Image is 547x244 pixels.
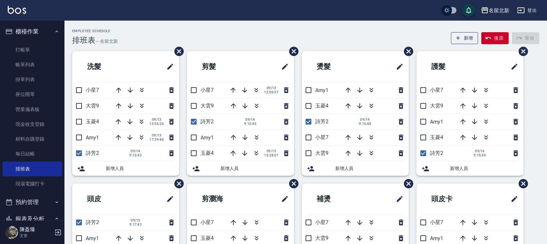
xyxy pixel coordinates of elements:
[315,150,328,156] span: 大雲9
[86,87,99,93] span: 小星7
[3,162,62,176] a: 排班表
[430,119,443,125] span: Amy1
[3,194,62,211] button: 預約管理
[128,153,142,157] span: 9:15:43
[86,135,99,141] span: Amy1
[200,135,214,141] span: Amy1
[422,55,481,78] h2: 護髮
[200,87,214,93] span: 小星7
[3,102,62,117] a: 營業儀表板
[3,211,62,227] button: 報表及分析
[86,235,99,241] span: Amy1
[128,222,142,227] span: 9:17:43
[200,235,214,241] span: 玉菱4
[3,23,62,40] button: 櫃檯作業
[277,59,289,74] span: 修改班表的標題
[8,6,26,14] img: Logo
[430,150,443,156] span: 詩芳2
[392,191,404,207] span: 修改班表的標題
[430,235,443,241] span: Amy1
[264,153,278,157] span: 15:28:01
[507,191,518,207] span: 修改班表的標題
[106,165,174,172] span: 新增人員
[149,133,164,137] span: 09/13
[392,59,404,74] span: 修改班表的標題
[358,122,372,126] span: 9:15:48
[451,32,478,44] button: 新增
[462,4,475,17] button: save
[20,226,53,233] h5: 陳盈臻
[149,122,164,126] span: 13:56:26
[473,149,487,153] span: 09/14
[86,118,99,125] span: 玉菱4
[162,191,174,207] span: 修改班表的標題
[243,122,257,126] span: 9:15:45
[149,117,164,122] span: 09/13
[187,161,294,176] div: 新增人員
[264,86,278,90] span: 09/13
[358,117,372,122] span: 09/14
[478,4,512,17] button: 名留北新
[3,42,62,57] a: 打帳單
[95,38,118,45] h6: — 名留北新
[200,219,214,225] span: 小星7
[514,42,529,61] span: 刪除班表
[284,174,299,193] span: 刪除班表
[422,187,484,211] h2: 頭皮卡
[192,55,251,78] h2: 剪髮
[514,174,529,193] span: 刪除班表
[335,165,404,172] span: 新增人員
[128,218,142,222] span: 09/13
[302,161,409,176] div: 新增人員
[315,103,328,109] span: 玉菱4
[315,118,328,125] span: 詩芳2
[149,137,164,142] span: 17:39:46
[20,233,53,239] p: 主管
[72,161,179,176] div: 新增人員
[315,87,328,93] span: Amy1
[77,187,137,211] h2: 頭皮
[200,103,214,109] span: 大雲9
[416,161,523,176] div: 新增人員
[481,32,509,44] button: 復原
[72,36,95,45] h3: 排班表
[200,150,214,156] span: 玉菱4
[3,146,62,161] a: 每日結帳
[192,187,255,211] h2: 剪瀏海
[489,6,509,14] div: 名留北新
[5,226,18,239] img: Person
[315,219,328,225] span: 小星7
[3,117,62,132] a: 現金收支登錄
[507,59,518,74] span: 修改班表的標題
[430,87,443,93] span: 小星7
[450,165,518,172] span: 新增人員
[200,118,214,125] span: 詩芳2
[277,191,289,207] span: 修改班表的標題
[514,5,539,16] button: 登出
[264,149,278,153] span: 09/13
[162,59,174,74] span: 修改班表的標題
[72,29,118,33] h2: Employee Schedule
[430,219,443,225] span: 小星7
[315,235,328,241] span: 大雲9
[170,42,185,61] span: 刪除班表
[3,72,62,87] a: 掛單列表
[86,103,99,109] span: 大雲9
[243,117,257,122] span: 09/14
[3,176,62,191] a: 現場電腦打卡
[86,150,99,156] span: 詩芳2
[86,219,99,225] span: 詩芳2
[307,55,366,78] h2: 燙髮
[128,149,142,153] span: 09/14
[3,57,62,72] a: 帳單列表
[399,42,414,61] span: 刪除班表
[220,165,289,172] span: 新增人員
[399,174,414,193] span: 刪除班表
[315,134,328,140] span: 小星7
[284,42,299,61] span: 刪除班表
[473,153,487,157] span: 9:15:50
[307,187,366,211] h2: 補燙
[3,132,62,146] a: 材料自購登錄
[170,174,185,193] span: 刪除班表
[264,90,278,94] span: 12:06:57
